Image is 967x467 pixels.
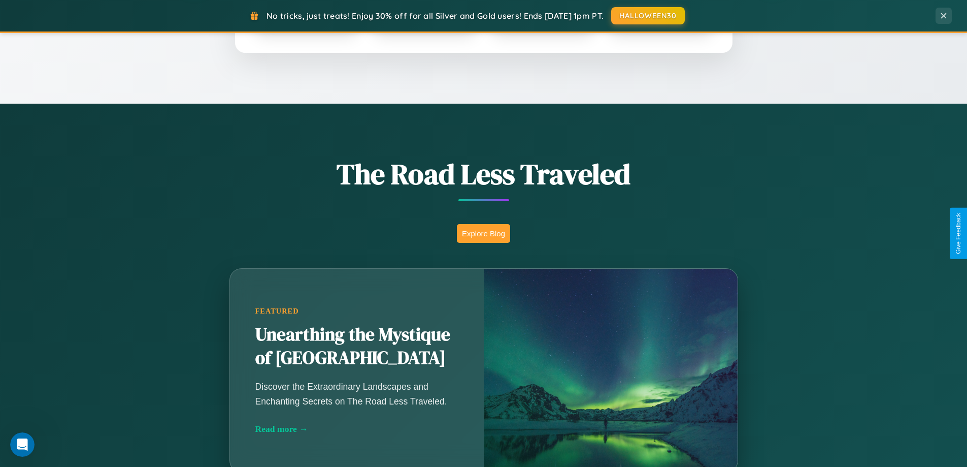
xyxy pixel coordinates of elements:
button: HALLOWEEN30 [611,7,685,24]
div: Featured [255,307,458,316]
p: Discover the Extraordinary Landscapes and Enchanting Secrets on The Road Less Traveled. [255,380,458,408]
div: Give Feedback [955,213,962,254]
div: Read more → [255,424,458,434]
h2: Unearthing the Mystique of [GEOGRAPHIC_DATA] [255,323,458,370]
button: Explore Blog [457,224,510,243]
h1: The Road Less Traveled [179,154,788,194]
iframe: Intercom live chat [10,432,35,457]
span: No tricks, just treats! Enjoy 30% off for all Silver and Gold users! Ends [DATE] 1pm PT. [266,11,604,21]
